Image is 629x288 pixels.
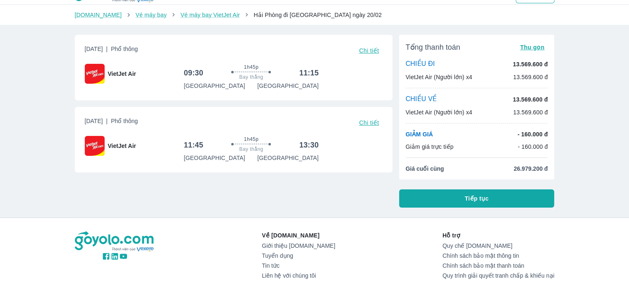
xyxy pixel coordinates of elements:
a: Quy chế [DOMAIN_NAME] [442,242,555,249]
span: Phổ thông [111,46,138,52]
a: [DOMAIN_NAME] [75,12,122,18]
a: Quy trình giải quyết tranh chấp & khiếu nại [442,272,555,279]
h6: 11:45 [184,140,203,150]
span: [DATE] [85,45,138,56]
p: [GEOGRAPHIC_DATA] [184,154,245,162]
a: Liên hệ với chúng tôi [262,272,335,279]
span: Hải Phòng đi [GEOGRAPHIC_DATA] ngày 20/02 [254,12,382,18]
p: VietJet Air (Người lớn) x4 [406,108,472,116]
h6: 11:15 [299,68,319,78]
img: logo [75,231,155,252]
span: Bay thẳng [239,146,263,152]
a: Vé máy bay VietJet Air [180,12,239,18]
span: Chi tiết [359,47,379,54]
a: Tuyển dụng [262,252,335,259]
span: Phổ thông [111,118,138,124]
span: Thu gọn [520,44,545,51]
h6: 09:30 [184,68,203,78]
p: 13.569.600 đ [513,73,548,81]
button: Chi tiết [356,117,382,128]
a: Chính sách bảo mật thông tin [442,252,555,259]
button: Chi tiết [356,45,382,56]
p: CHIỀU ĐI [406,60,435,69]
span: VietJet Air [108,70,136,78]
span: Giá cuối cùng [406,165,444,173]
span: [DATE] [85,117,138,128]
span: Bay thẳng [239,74,263,80]
p: 13.569.600 đ [513,60,548,68]
p: Hỗ trợ [442,231,555,240]
span: 1h45p [244,64,258,70]
nav: breadcrumb [75,11,555,19]
span: Tiếp tục [465,194,489,203]
button: Thu gọn [517,41,548,53]
p: - 160.000 đ [518,143,548,151]
p: CHIỀU VỀ [406,95,437,104]
a: Tin tức [262,262,335,269]
p: [GEOGRAPHIC_DATA] [184,82,245,90]
p: VietJet Air (Người lớn) x4 [406,73,472,81]
p: 13.569.600 đ [513,108,548,116]
span: VietJet Air [108,142,136,150]
p: Giảm giá trực tiếp [406,143,454,151]
p: [GEOGRAPHIC_DATA] [257,82,318,90]
p: Về [DOMAIN_NAME] [262,231,335,240]
span: Tổng thanh toán [406,42,460,52]
span: | [106,46,108,52]
span: 1h45p [244,136,258,143]
a: Vé máy bay [136,12,167,18]
p: GIẢM GIÁ [406,130,433,138]
p: - 160.000 đ [517,130,548,138]
p: 13.569.600 đ [513,95,548,104]
span: | [106,118,108,124]
a: Giới thiệu [DOMAIN_NAME] [262,242,335,249]
span: Chi tiết [359,119,379,126]
a: Chính sách bảo mật thanh toán [442,262,555,269]
button: Tiếp tục [399,189,555,208]
p: [GEOGRAPHIC_DATA] [257,154,318,162]
h6: 13:30 [299,140,319,150]
span: 26.979.200 đ [514,165,548,173]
